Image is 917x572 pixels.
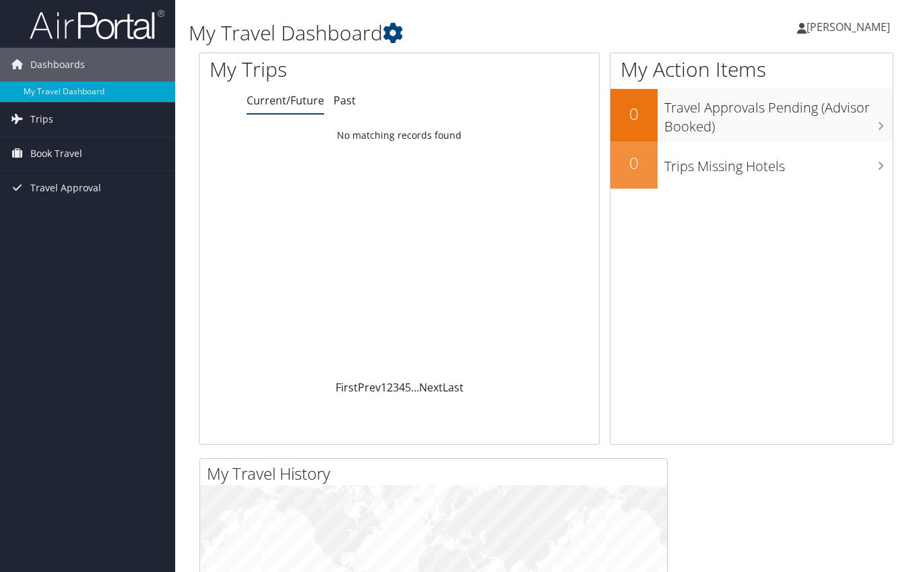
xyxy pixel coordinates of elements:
a: 3 [393,380,399,395]
h1: My Action Items [610,55,893,84]
h2: 0 [610,152,658,174]
h2: My Travel History [207,462,667,485]
h2: 0 [610,102,658,125]
img: airportal-logo.png [30,9,164,40]
span: [PERSON_NAME] [807,20,890,34]
span: Travel Approval [30,171,101,205]
span: Dashboards [30,48,85,82]
a: 5 [405,380,411,395]
h1: My Travel Dashboard [189,19,665,47]
a: Current/Future [247,93,324,108]
a: 4 [399,380,405,395]
a: 0Travel Approvals Pending (Advisor Booked) [610,89,893,141]
a: 2 [387,380,393,395]
a: Past [334,93,356,108]
a: Last [443,380,464,395]
h1: My Trips [210,55,422,84]
a: Next [419,380,443,395]
a: 1 [381,380,387,395]
td: No matching records found [199,123,599,148]
span: … [411,380,419,395]
a: 0Trips Missing Hotels [610,141,893,189]
span: Book Travel [30,137,82,170]
h3: Trips Missing Hotels [664,150,893,176]
a: First [336,380,358,395]
span: Trips [30,102,53,136]
a: [PERSON_NAME] [797,7,904,47]
a: Prev [358,380,381,395]
h3: Travel Approvals Pending (Advisor Booked) [664,92,893,136]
